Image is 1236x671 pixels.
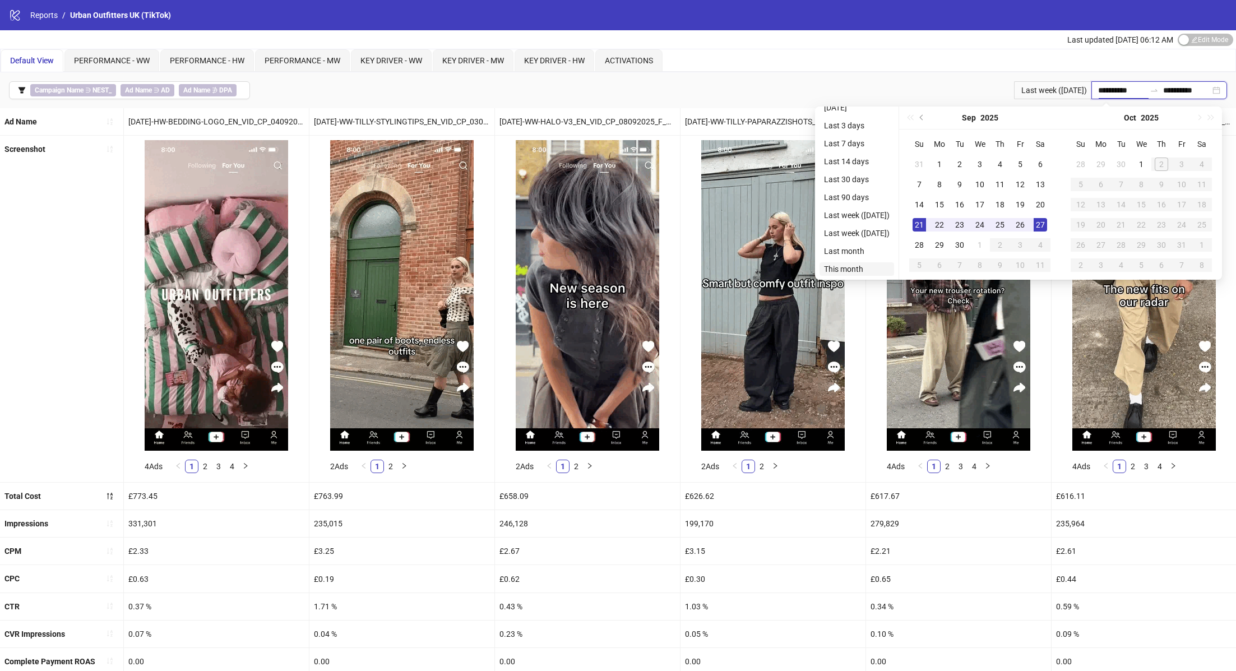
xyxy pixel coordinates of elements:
img: Screenshot 1843981356696657 [701,140,845,451]
div: 25 [1195,218,1209,232]
div: 7 [953,258,966,272]
img: Screenshot 1843074642571361 [1072,140,1216,451]
div: 1 [1195,238,1209,252]
div: 31 [1175,238,1188,252]
td: 2025-09-12 [1010,174,1030,195]
b: Ad Name [183,86,210,94]
td: 2025-10-13 [1091,195,1111,215]
a: 3 [212,460,225,473]
td: 2025-10-23 [1151,215,1172,235]
td: 2025-11-01 [1192,235,1212,255]
td: 2025-09-26 [1010,215,1030,235]
div: 5 [1013,158,1027,171]
td: 2025-09-07 [909,174,929,195]
li: Next Page [239,460,252,473]
b: Ad Name [4,117,37,126]
div: 2 [953,158,966,171]
button: right [1166,460,1180,473]
a: 3 [1140,460,1152,473]
td: 2025-10-27 [1091,235,1111,255]
div: 6 [1034,158,1047,171]
div: [DATE]-WW-TILLY-STYLINGTIPS_EN_VID_CP_03092025_F_NSN_SC24_USP7_WW [309,108,494,135]
th: We [1131,134,1151,154]
td: 2025-11-05 [1131,255,1151,275]
span: Last updated [DATE] 06:12 AM [1067,35,1173,44]
li: 2 [1126,460,1140,473]
li: Last 14 days [820,155,894,168]
span: sort-ascending [106,118,114,126]
div: 28 [1074,158,1087,171]
div: 30 [1114,158,1128,171]
li: 3 [212,460,225,473]
a: 1 [1113,460,1126,473]
td: 2025-10-11 [1192,174,1212,195]
span: ∌ [179,84,237,96]
li: 4 [225,460,239,473]
b: NEST_ [92,86,112,94]
span: left [1103,462,1109,469]
a: 4 [1154,460,1166,473]
div: 19 [1013,198,1027,211]
td: 2025-09-09 [950,174,970,195]
div: 14 [1114,198,1128,211]
div: 29 [933,238,946,252]
div: 7 [913,178,926,191]
a: 4 [968,460,980,473]
td: 2025-11-07 [1172,255,1192,275]
div: 30 [953,238,966,252]
td: 2025-10-08 [1131,174,1151,195]
button: right [239,460,252,473]
td: 2025-09-22 [929,215,950,235]
a: 2 [385,460,397,473]
span: left [732,462,738,469]
th: Su [909,134,929,154]
span: sort-descending [106,492,114,500]
a: 1 [557,460,569,473]
li: Next Page [769,460,782,473]
div: Last week ([DATE]) [1014,81,1091,99]
span: ∋ [30,84,116,96]
li: 4 [1153,460,1166,473]
div: 10 [1013,258,1027,272]
td: 2025-10-20 [1091,215,1111,235]
div: 11 [1034,258,1047,272]
li: 1 [556,460,570,473]
td: 2025-09-15 [929,195,950,215]
span: ACTIVATIONS [605,56,653,65]
li: 2 [198,460,212,473]
li: 1 [927,460,941,473]
div: 11 [993,178,1007,191]
a: 2 [941,460,953,473]
td: 2025-09-24 [970,215,990,235]
div: 23 [1155,218,1168,232]
div: 12 [1013,178,1027,191]
div: 16 [1155,198,1168,211]
img: Screenshot 1842235813459986 [887,140,1030,451]
div: 2 [1155,158,1168,171]
button: Choose a month [1124,107,1136,129]
div: 24 [1175,218,1188,232]
li: Last 7 days [820,137,894,150]
div: 5 [1135,258,1148,272]
div: 9 [1155,178,1168,191]
li: 2 [755,460,769,473]
td: 2025-10-26 [1071,235,1091,255]
span: sort-ascending [106,547,114,555]
td: 2025-09-16 [950,195,970,215]
span: right [586,462,593,469]
span: right [242,462,249,469]
td: 2025-10-07 [1111,174,1131,195]
div: 5 [1074,178,1087,191]
a: 2 [1127,460,1139,473]
td: 2025-10-01 [1131,154,1151,174]
span: Urban Outfitters UK (TikTok) [70,11,171,20]
div: 4 [1195,158,1209,171]
td: 2025-09-29 [1091,154,1111,174]
img: Screenshot 1843340765051089 [516,140,659,451]
th: Fr [1172,134,1192,154]
td: 2025-10-29 [1131,235,1151,255]
div: 8 [973,258,987,272]
b: Campaign Name [35,86,84,94]
td: 2025-10-06 [1091,174,1111,195]
td: 2025-09-27 [1030,215,1050,235]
